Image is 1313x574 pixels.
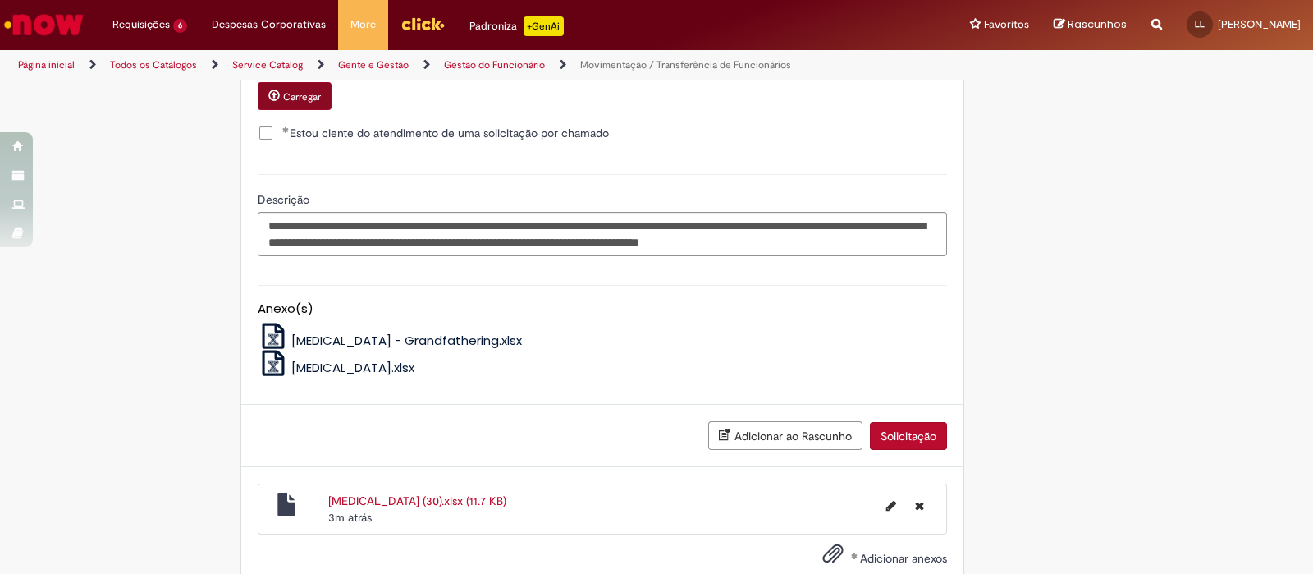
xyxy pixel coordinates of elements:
[328,510,372,525] time: 29/08/2025 10:43:55
[350,16,376,33] span: More
[860,552,947,567] span: Adicionar anexos
[291,359,414,376] span: [MEDICAL_DATA].xlsx
[708,421,862,450] button: Adicionar ao Rascunho
[283,90,321,103] small: Carregar
[173,19,187,33] span: 6
[905,493,934,519] button: Excluir Change Job (30).xlsx
[110,58,197,71] a: Todos os Catálogos
[18,58,75,71] a: Página inicial
[232,58,303,71] a: Service Catalog
[1195,19,1205,30] span: LL
[258,192,313,207] span: Descrição
[984,16,1029,33] span: Favoritos
[328,494,506,508] a: [MEDICAL_DATA] (30).xlsx (11.7 KB)
[1054,17,1127,33] a: Rascunhos
[338,58,409,71] a: Gente e Gestão
[258,302,947,316] h5: Anexo(s)
[258,82,332,110] button: Carregar anexo de Aprovação da LARISSA FONTENELLE AMBROS Required
[469,16,564,36] div: Padroniza
[282,126,290,133] span: Obrigatório Preenchido
[12,50,863,80] ul: Trilhas de página
[291,332,522,349] span: [MEDICAL_DATA] - Grandfathering.xlsx
[112,16,170,33] span: Requisições
[400,11,445,36] img: click_logo_yellow_360x200.png
[258,212,947,256] textarea: Descrição
[328,510,372,525] span: 3m atrás
[580,58,791,71] a: Movimentação / Transferência de Funcionários
[2,8,86,41] img: ServiceNow
[1068,16,1127,32] span: Rascunhos
[258,359,415,376] a: [MEDICAL_DATA].xlsx
[870,422,947,450] button: Solicitação
[524,16,564,36] p: +GenAi
[1218,17,1301,31] span: [PERSON_NAME]
[444,58,545,71] a: Gestão do Funcionário
[282,125,609,141] span: Estou ciente do atendimento de uma solicitação por chamado
[212,16,326,33] span: Despesas Corporativas
[258,332,523,349] a: [MEDICAL_DATA] - Grandfathering.xlsx
[876,493,906,519] button: Editar nome de arquivo Change Job (30).xlsx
